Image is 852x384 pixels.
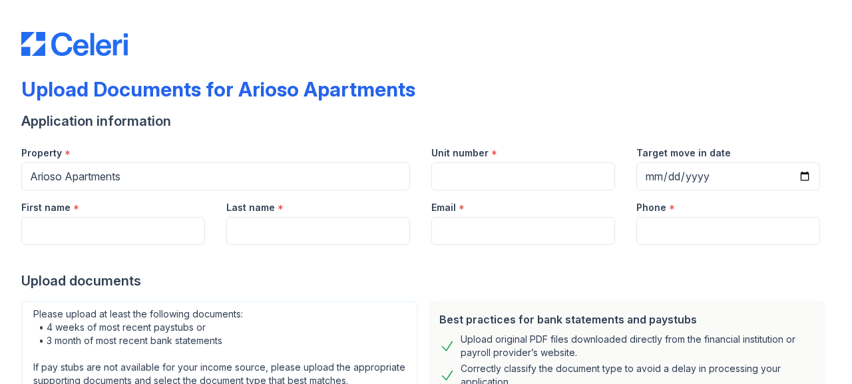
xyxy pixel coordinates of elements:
[21,146,62,160] label: Property
[439,311,815,327] div: Best practices for bank statements and paystubs
[461,333,815,359] div: Upload original PDF files downloaded directly from the financial institution or payroll provider’...
[21,272,831,290] div: Upload documents
[21,112,831,130] div: Application information
[636,201,666,214] label: Phone
[431,146,489,160] label: Unit number
[21,201,71,214] label: First name
[636,146,731,160] label: Target move in date
[21,32,128,56] img: CE_Logo_Blue-a8612792a0a2168367f1c8372b55b34899dd931a85d93a1a3d3e32e68fde9ad4.png
[21,77,415,101] div: Upload Documents for Arioso Apartments
[226,201,275,214] label: Last name
[431,201,456,214] label: Email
